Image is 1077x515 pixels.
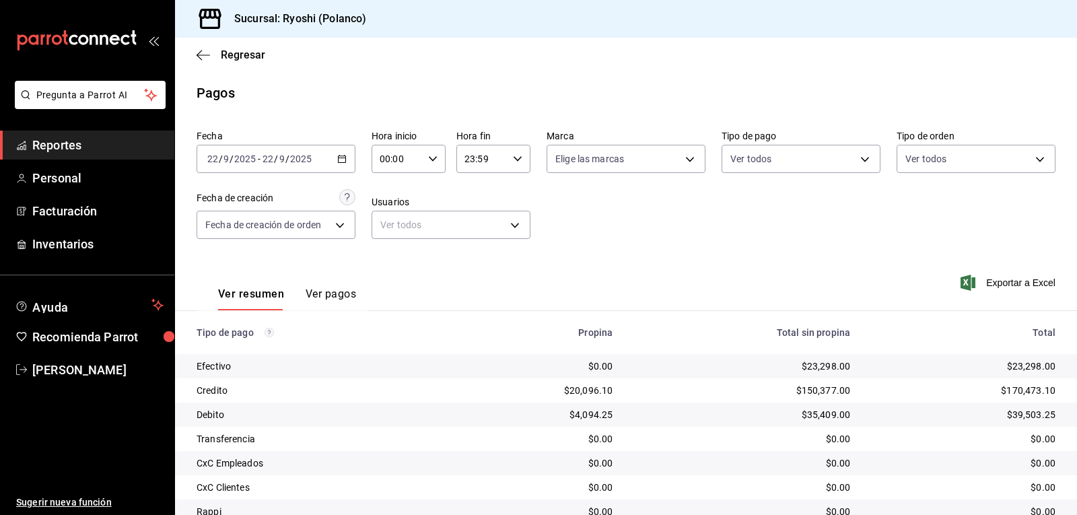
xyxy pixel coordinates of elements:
[872,481,1055,494] div: $0.00
[872,432,1055,446] div: $0.00
[372,197,530,207] label: Usuarios
[285,153,289,164] span: /
[223,153,230,164] input: --
[197,359,438,373] div: Efectivo
[197,131,355,141] label: Fecha
[634,456,850,470] div: $0.00
[372,131,446,141] label: Hora inicio
[197,48,265,61] button: Regresar
[289,153,312,164] input: ----
[459,432,613,446] div: $0.00
[279,153,285,164] input: --
[634,432,850,446] div: $0.00
[234,153,256,164] input: ----
[148,35,159,46] button: open_drawer_menu
[634,359,850,373] div: $23,298.00
[274,153,278,164] span: /
[32,297,146,313] span: Ayuda
[197,456,438,470] div: CxC Empleados
[32,328,164,346] span: Recomienda Parrot
[36,88,145,102] span: Pregunta a Parrot AI
[265,328,274,337] svg: Los pagos realizados con Pay y otras terminales son montos brutos.
[258,153,260,164] span: -
[197,191,273,205] div: Fecha de creación
[197,432,438,446] div: Transferencia
[32,136,164,154] span: Reportes
[197,327,438,338] div: Tipo de pago
[459,456,613,470] div: $0.00
[730,152,771,166] span: Ver todos
[32,169,164,187] span: Personal
[722,131,880,141] label: Tipo de pago
[306,287,356,310] button: Ver pagos
[16,495,164,510] span: Sugerir nueva función
[634,481,850,494] div: $0.00
[872,408,1055,421] div: $39,503.25
[197,83,235,103] div: Pagos
[459,359,613,373] div: $0.00
[219,153,223,164] span: /
[872,327,1055,338] div: Total
[547,131,705,141] label: Marca
[207,153,219,164] input: --
[223,11,366,27] h3: Sucursal: Ryoshi (Polanco)
[872,456,1055,470] div: $0.00
[197,384,438,397] div: Credito
[32,202,164,220] span: Facturación
[634,384,850,397] div: $150,377.00
[634,327,850,338] div: Total sin propina
[372,211,530,239] div: Ver todos
[32,235,164,253] span: Inventarios
[634,408,850,421] div: $35,409.00
[197,481,438,494] div: CxC Clientes
[9,98,166,112] a: Pregunta a Parrot AI
[197,408,438,421] div: Debito
[872,384,1055,397] div: $170,473.10
[262,153,274,164] input: --
[963,275,1055,291] button: Exportar a Excel
[221,48,265,61] span: Regresar
[459,481,613,494] div: $0.00
[456,131,530,141] label: Hora fin
[205,218,321,232] span: Fecha de creación de orden
[218,287,284,310] button: Ver resumen
[897,131,1055,141] label: Tipo de orden
[15,81,166,109] button: Pregunta a Parrot AI
[459,408,613,421] div: $4,094.25
[555,152,624,166] span: Elige las marcas
[872,359,1055,373] div: $23,298.00
[32,361,164,379] span: [PERSON_NAME]
[459,384,613,397] div: $20,096.10
[905,152,946,166] span: Ver todos
[459,327,613,338] div: Propina
[218,287,356,310] div: navigation tabs
[230,153,234,164] span: /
